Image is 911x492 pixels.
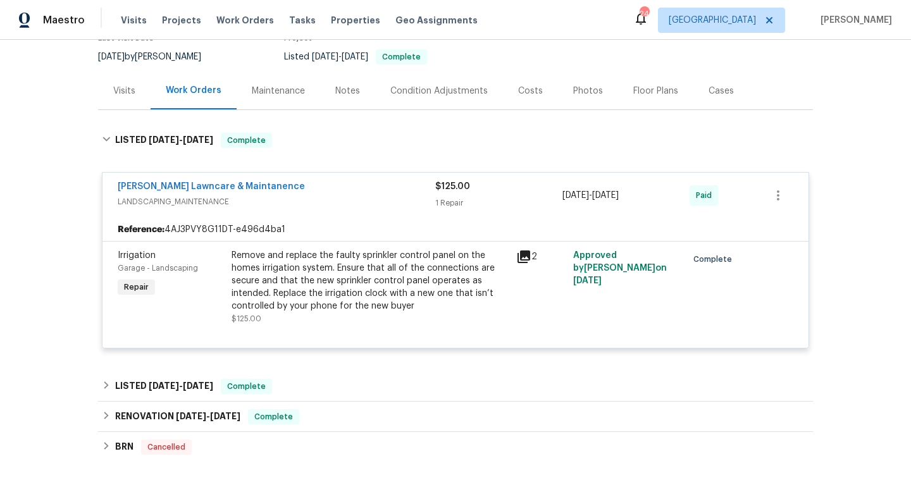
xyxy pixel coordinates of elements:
div: 1 Repair [435,197,562,209]
span: Complete [377,53,426,61]
span: $125.00 [232,315,261,323]
div: LISTED [DATE]-[DATE]Complete [98,120,813,161]
div: Floor Plans [633,85,678,97]
span: [DATE] [98,52,125,61]
span: LANDSCAPING_MAINTENANCE [118,195,435,208]
a: [PERSON_NAME] Lawncare & Maintanence [118,182,305,191]
div: RENOVATION [DATE]-[DATE]Complete [98,402,813,432]
span: - [562,189,619,202]
span: [DATE] [176,412,206,421]
div: Notes [335,85,360,97]
div: Condition Adjustments [390,85,488,97]
span: Garage - Landscaping [118,264,198,272]
span: [DATE] [149,135,179,144]
div: Maintenance [252,85,305,97]
span: [DATE] [183,135,213,144]
span: Irrigation [118,251,156,260]
div: Work Orders [166,84,221,97]
h6: LISTED [115,133,213,148]
div: 24 [640,8,648,20]
div: BRN Cancelled [98,432,813,462]
span: Listed [284,52,427,61]
span: $125.00 [435,182,470,191]
div: Photos [573,85,603,97]
span: [DATE] [592,191,619,200]
span: [DATE] [562,191,589,200]
span: - [312,52,368,61]
span: - [176,412,240,421]
span: Approved by [PERSON_NAME] on [573,251,667,285]
span: Complete [222,380,271,393]
div: Visits [113,85,135,97]
span: Complete [222,134,271,147]
div: 4AJ3PVY8G11DT-e496d4ba1 [102,218,809,241]
h6: BRN [115,440,133,455]
span: Maestro [43,14,85,27]
span: Complete [249,410,298,423]
div: 2 [516,249,566,264]
span: [DATE] [573,276,602,285]
span: [GEOGRAPHIC_DATA] [669,14,756,27]
span: - [149,135,213,144]
span: Projects [162,14,201,27]
span: Geo Assignments [395,14,478,27]
span: [PERSON_NAME] [815,14,892,27]
span: Complete [693,253,737,266]
span: - [149,381,213,390]
div: LISTED [DATE]-[DATE]Complete [98,371,813,402]
span: Work Orders [216,14,274,27]
span: Tasks [289,16,316,25]
h6: LISTED [115,379,213,394]
span: Visits [121,14,147,27]
span: [DATE] [183,381,213,390]
span: Properties [331,14,380,27]
span: [DATE] [210,412,240,421]
span: Paid [696,189,717,202]
h6: RENOVATION [115,409,240,424]
span: [DATE] [149,381,179,390]
span: [DATE] [342,52,368,61]
b: Reference: [118,223,164,236]
div: Cases [709,85,734,97]
span: Cancelled [142,441,190,453]
div: by [PERSON_NAME] [98,49,216,65]
span: [DATE] [312,52,338,61]
div: Remove and replace the faulty sprinkler control panel on the homes irrigation system. Ensure that... [232,249,509,312]
span: Repair [119,281,154,293]
div: Costs [518,85,543,97]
